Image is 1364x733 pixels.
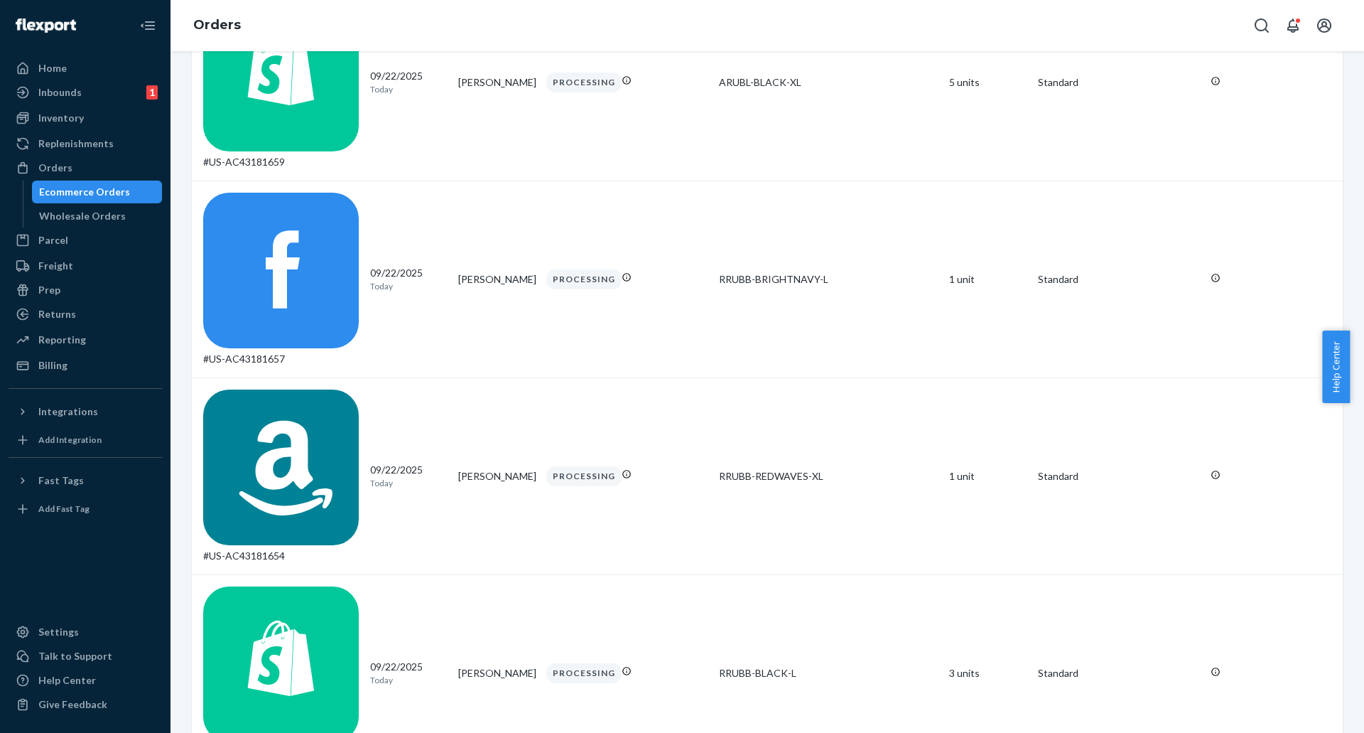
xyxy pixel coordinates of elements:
div: Returns [38,307,76,321]
div: 09/22/2025 [370,69,447,95]
p: Standard [1038,272,1199,287]
div: Talk to Support [38,649,112,663]
div: PROCESSING [546,73,622,92]
div: PROCESSING [546,269,622,289]
div: Add Integration [38,434,102,446]
div: Billing [38,358,67,373]
td: 1 unit [943,181,1032,378]
div: PROCESSING [546,663,622,683]
div: #US-AC43181654 [203,390,359,563]
button: Integrations [9,400,162,423]
button: Give Feedback [9,693,162,716]
div: Add Fast Tag [38,503,90,515]
a: Settings [9,621,162,643]
div: PROCESSING [546,466,622,486]
img: Flexport logo [16,18,76,33]
p: Today [370,674,447,686]
button: Fast Tags [9,469,162,492]
div: ARUBL-BLACK-XL [719,75,938,90]
a: Reporting [9,328,162,351]
div: #US-AC43181657 [203,193,359,366]
a: Orders [9,156,162,179]
a: Parcel [9,229,162,252]
td: 1 unit [943,378,1032,575]
div: Inventory [38,111,84,125]
p: Standard [1038,666,1199,680]
div: 09/22/2025 [370,266,447,292]
div: RRUBB-BRIGHTNAVY-L [719,272,938,287]
a: Replenishments [9,132,162,155]
p: Standard [1038,75,1199,90]
div: Replenishments [38,137,114,151]
button: Open notifications [1279,11,1307,40]
a: Ecommerce Orders [32,181,163,203]
a: Billing [9,354,162,377]
div: Inbounds [38,85,82,100]
div: Ecommerce Orders [39,185,130,199]
a: Orders [193,17,241,33]
div: Orders [38,161,72,175]
a: Freight [9,255,162,277]
div: Help Center [38,673,96,687]
a: Add Fast Tag [9,498,162,520]
button: Open account menu [1310,11,1338,40]
div: Wholesale Orders [39,209,126,223]
div: Prep [38,283,60,297]
a: Home [9,57,162,80]
div: Home [38,61,67,75]
button: Open Search Box [1247,11,1276,40]
div: Freight [38,259,73,273]
a: Add Integration [9,429,162,451]
p: Today [370,280,447,292]
a: Returns [9,303,162,326]
div: Parcel [38,233,68,247]
a: Talk to Support [9,645,162,668]
a: Help Center [9,669,162,692]
p: Standard [1038,469,1199,483]
div: 1 [146,85,158,100]
ol: breadcrumbs [182,5,252,46]
div: Fast Tags [38,473,84,488]
p: Today [370,477,447,489]
td: [PERSON_NAME] [453,378,541,575]
div: RRUBB-BLACK-L [719,666,938,680]
button: Close Navigation [134,11,162,40]
div: 09/22/2025 [370,660,447,686]
a: Prep [9,279,162,301]
div: RRUBB-REDWAVES-XL [719,469,938,483]
div: Settings [38,625,79,639]
a: Inventory [9,107,162,129]
p: Today [370,83,447,95]
a: Inbounds1 [9,81,162,104]
td: [PERSON_NAME] [453,181,541,378]
div: Give Feedback [38,697,107,712]
a: Wholesale Orders [32,205,163,228]
div: 09/22/2025 [370,463,447,489]
div: Reporting [38,333,86,347]
div: Integrations [38,405,98,419]
button: Help Center [1322,331,1350,403]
